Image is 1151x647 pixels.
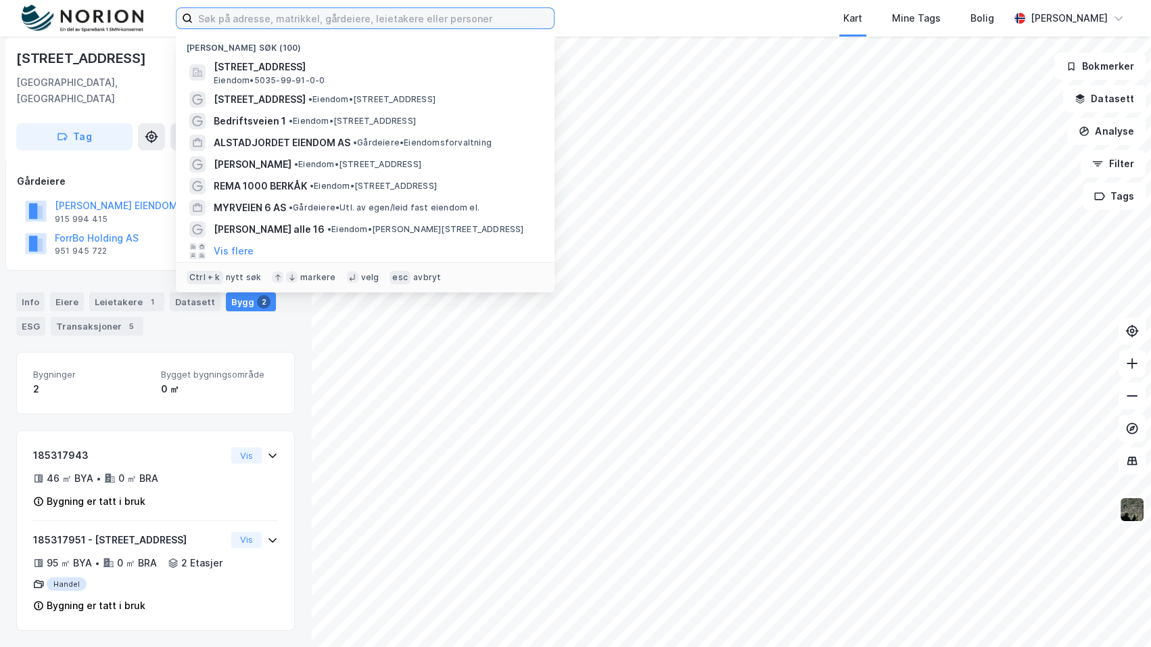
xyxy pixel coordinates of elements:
[16,123,133,150] button: Tag
[47,493,145,510] div: Bygning er tatt i bruk
[33,369,150,380] span: Bygninger
[289,116,416,127] span: Eiendom • [STREET_ADDRESS]
[214,75,325,86] span: Eiendom • 5035-99-91-0-0
[214,156,291,173] span: [PERSON_NAME]
[413,272,441,283] div: avbryt
[214,113,286,129] span: Bedriftsveien 1
[226,272,262,283] div: nytt søk
[892,10,941,26] div: Mine Tags
[310,181,437,192] span: Eiendom • [STREET_ADDRESS]
[214,178,307,194] span: REMA 1000 BERKÅK
[353,137,357,148] span: •
[289,202,479,213] span: Gårdeiere • Utl. av egen/leid fast eiendom el.
[300,272,335,283] div: markere
[51,317,143,336] div: Transaksjoner
[176,32,555,56] div: [PERSON_NAME] søk (100)
[33,532,226,548] div: 185317951 - [STREET_ADDRESS]
[214,91,306,108] span: [STREET_ADDRESS]
[170,292,220,311] div: Datasett
[47,555,92,571] div: 95 ㎡ BYA
[289,202,293,213] span: •
[118,470,158,487] div: 0 ㎡ BRA
[231,532,262,548] button: Vis
[145,295,159,309] div: 1
[161,381,278,397] div: 0 ㎡
[95,558,100,568] div: •
[390,271,410,284] div: esc
[308,94,436,105] span: Eiendom • [STREET_ADDRESS]
[33,381,150,397] div: 2
[1031,10,1108,26] div: [PERSON_NAME]
[970,10,994,26] div: Bolig
[50,292,84,311] div: Eiere
[231,447,262,464] button: Vis
[16,47,149,69] div: [STREET_ADDRESS]
[214,200,286,216] span: MYRVEIEN 6 AS
[47,470,93,487] div: 46 ㎡ BYA
[1083,582,1151,647] iframe: Chat Widget
[1081,150,1146,177] button: Filter
[1083,582,1151,647] div: Kontrollprogram for chat
[214,59,538,75] span: [STREET_ADDRESS]
[226,292,276,311] div: Bygg
[327,224,331,234] span: •
[289,116,293,126] span: •
[187,271,223,284] div: Ctrl + k
[89,292,164,311] div: Leietakere
[1054,53,1146,80] button: Bokmerker
[47,598,145,614] div: Bygning er tatt i bruk
[327,224,524,235] span: Eiendom • [PERSON_NAME][STREET_ADDRESS]
[193,8,554,28] input: Søk på adresse, matrikkel, gårdeiere, leietakere eller personer
[214,243,254,259] button: Vis flere
[308,94,312,104] span: •
[17,173,294,189] div: Gårdeiere
[181,555,222,571] div: 2 Etasjer
[96,473,101,484] div: •
[214,221,325,238] span: [PERSON_NAME] alle 16
[361,272,379,283] div: velg
[33,447,226,464] div: 185317943
[294,159,421,170] span: Eiendom • [STREET_ADDRESS]
[55,214,108,225] div: 915 994 415
[161,369,278,380] span: Bygget bygningsområde
[55,246,107,256] div: 951 945 722
[124,319,138,333] div: 5
[1119,497,1145,522] img: 9k=
[843,10,862,26] div: Kart
[310,181,314,191] span: •
[1067,118,1146,145] button: Analyse
[353,137,492,148] span: Gårdeiere • Eiendomsforvaltning
[294,159,298,169] span: •
[214,135,350,151] span: ALSTADJORDET EIENDOM AS
[16,292,45,311] div: Info
[16,317,45,336] div: ESG
[257,295,271,309] div: 2
[117,555,157,571] div: 0 ㎡ BRA
[16,74,218,107] div: [GEOGRAPHIC_DATA], [GEOGRAPHIC_DATA]
[1083,183,1146,210] button: Tags
[1063,85,1146,112] button: Datasett
[22,5,143,32] img: norion-logo.80e7a08dc31c2e691866.png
